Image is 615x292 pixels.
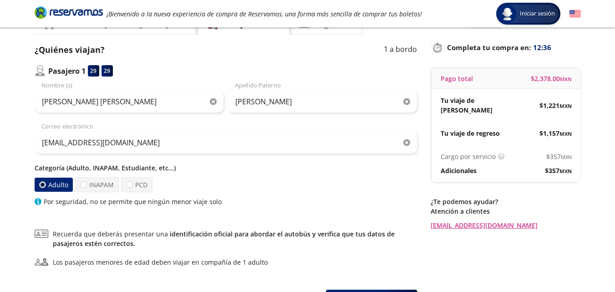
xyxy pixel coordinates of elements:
p: Atención a clientes [431,206,581,216]
p: Tu viaje de regreso [441,128,500,138]
p: Completa tu compra en : [431,41,581,54]
label: PCD [121,177,152,192]
em: ¡Bienvenido a la nueva experiencia de compra de Reservamos, una forma más sencilla de comprar tus... [107,10,422,18]
span: 12:36 [533,42,551,53]
p: Categoría (Adulto, INAPAM, Estudiante, etc...) [35,163,417,173]
div: 29 [88,65,99,77]
p: Pago total [441,74,473,83]
p: ¿Quiénes viajan? [35,44,105,56]
p: Por seguridad, no se permite que ningún menor viaje solo [44,197,222,206]
small: MXN [560,76,572,82]
p: ¿Te podemos ayudar? [431,197,581,206]
input: Correo electrónico [35,131,417,154]
div: 29 [102,65,113,77]
input: Nombre (s) [35,90,224,113]
span: Recuerda que deberás presentar una [53,229,417,248]
small: MXN [559,102,572,109]
small: MXN [559,130,572,137]
p: Adicionales [441,166,477,175]
span: Iniciar sesión [516,9,559,18]
i: Brand Logo [35,5,103,19]
button: English [569,8,581,20]
a: [EMAIL_ADDRESS][DOMAIN_NAME] [431,220,581,230]
a: Brand Logo [35,5,103,22]
small: MXN [559,168,572,174]
p: Pasajero 1 [48,66,86,77]
p: Tu viaje de [PERSON_NAME] [441,96,506,115]
span: $ 2,378.00 [531,74,572,83]
p: Cargo por servicio [441,152,496,161]
span: $ 357 [545,166,572,175]
label: Adulto [34,178,73,192]
p: 1 a bordo [384,44,417,56]
span: $ 357 [546,152,572,161]
input: Apellido Paterno [228,90,417,113]
small: MXN [561,154,572,160]
span: $ 1,157 [539,128,572,138]
div: Los pasajeros menores de edad deben viajar en compañía de 1 adulto [53,257,268,267]
a: identificación oficial para abordar el autobús y verifica que tus datos de pasajeros estén correc... [53,230,395,248]
label: INAPAM [75,177,119,192]
span: $ 1,221 [539,101,572,110]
